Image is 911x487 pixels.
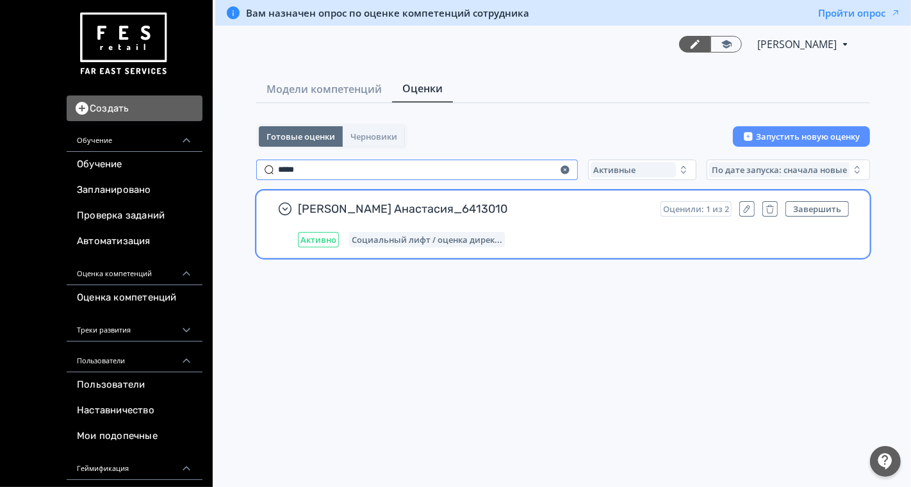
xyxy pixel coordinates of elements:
[77,8,169,80] img: https://files.teachbase.ru/system/account/57463/logo/medium-936fc5084dd2c598f50a98b9cbe0469a.png
[757,37,839,52] span: Светлана Илюхина
[67,95,202,121] button: Создать
[67,311,202,342] div: Треки развития
[663,204,729,214] span: Оценили: 1 из 2
[67,229,202,254] a: Автоматизация
[67,152,202,177] a: Обучение
[67,398,202,424] a: Наставничество
[818,6,901,19] button: Пройти опрос
[350,131,397,142] span: Черновики
[785,201,849,217] button: Завершить
[246,6,529,19] span: Вам назначен опрос по оценке компетенций сотрудника
[267,81,382,97] span: Модели компетенций
[67,285,202,311] a: Оценка компетенций
[67,342,202,372] div: Пользователи
[67,121,202,152] div: Обучение
[67,177,202,203] a: Запланировано
[267,131,335,142] span: Готовые оценки
[67,424,202,449] a: Мои подопечные
[67,254,202,285] div: Оценка компетенций
[67,372,202,398] a: Пользователи
[588,160,696,180] button: Активные
[710,36,742,53] a: Переключиться в режим ученика
[343,126,405,147] button: Черновики
[67,203,202,229] a: Проверка заданий
[593,165,636,175] span: Активные
[733,126,870,147] button: Запустить новую оценку
[259,126,343,147] button: Готовые оценки
[300,235,336,245] span: Активно
[298,201,650,217] span: [PERSON_NAME] Анастасия_6413010
[707,160,870,180] button: По дате запуска: сначала новые
[712,165,847,175] span: По дате запуска: сначала новые
[402,81,443,96] span: Оценки
[352,235,502,245] span: Социальный лифт / оценка директора магазина
[67,449,202,480] div: Геймификация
